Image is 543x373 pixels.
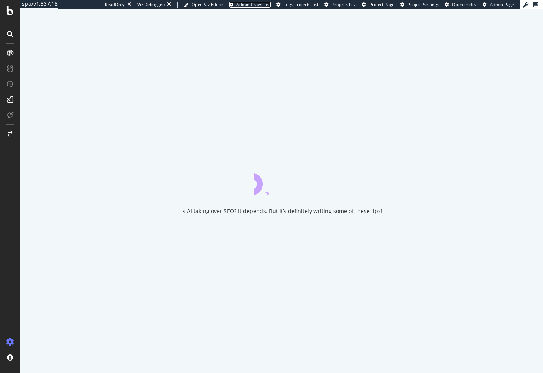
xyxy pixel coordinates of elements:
[445,2,477,8] a: Open in dev
[254,167,310,195] div: animation
[276,2,319,8] a: Logs Projects List
[400,2,439,8] a: Project Settings
[332,2,356,7] span: Projects List
[192,2,223,7] span: Open Viz Editor
[236,2,271,7] span: Admin Crawl List
[490,2,514,7] span: Admin Page
[324,2,356,8] a: Projects List
[284,2,319,7] span: Logs Projects List
[229,2,271,8] a: Admin Crawl List
[184,2,223,8] a: Open Viz Editor
[483,2,514,8] a: Admin Page
[105,2,126,8] div: ReadOnly:
[452,2,477,7] span: Open in dev
[362,2,394,8] a: Project Page
[181,207,382,215] div: Is AI taking over SEO? It depends. But it’s definitely writing some of these tips!
[369,2,394,7] span: Project Page
[137,2,165,8] div: Viz Debugger:
[408,2,439,7] span: Project Settings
